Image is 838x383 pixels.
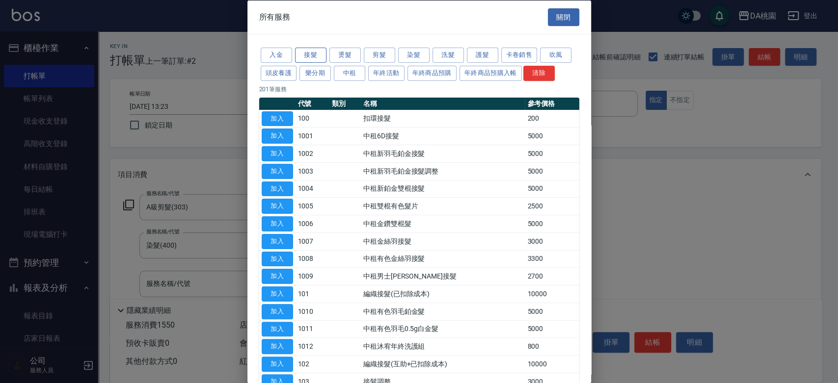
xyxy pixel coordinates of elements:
[262,216,293,231] button: 加入
[295,48,326,63] button: 接髮
[361,232,525,250] td: 中租金絲羽接髮
[334,65,365,80] button: 中租
[296,250,330,268] td: 1008
[525,145,579,162] td: 5000
[548,8,579,26] button: 關閉
[296,232,330,250] td: 1007
[296,320,330,338] td: 1011
[525,197,579,215] td: 2500
[525,355,579,373] td: 10000
[361,285,525,303] td: 編織接髮(已扣除成本)
[361,355,525,373] td: 編織接髮(互助+已扣除成本)
[296,97,330,110] th: 代號
[361,162,525,180] td: 中租新羽毛鉑金接髮調整
[361,145,525,162] td: 中租新羽毛鉑金接髮
[433,48,464,63] button: 洗髮
[525,97,579,110] th: 參考價格
[523,65,555,80] button: 清除
[361,320,525,338] td: 中租有色羽毛0.5g白金髮
[261,65,297,80] button: 頭皮養護
[296,355,330,373] td: 102
[262,199,293,214] button: 加入
[296,197,330,215] td: 1005
[262,286,293,302] button: 加入
[361,180,525,198] td: 中租新鉑金雙棍接髮
[361,337,525,355] td: 中租沐宥年終洗護組
[296,267,330,285] td: 1009
[262,128,293,144] button: 加入
[525,250,579,268] td: 3300
[262,163,293,179] button: 加入
[361,267,525,285] td: 中租男士[PERSON_NAME]接髮
[262,233,293,249] button: 加入
[407,65,457,80] button: 年終商品預購
[262,251,293,266] button: 加入
[525,162,579,180] td: 5000
[361,197,525,215] td: 中租雙棍有色髮片
[299,65,331,80] button: 樂分期
[540,48,571,63] button: 吹風
[361,303,525,320] td: 中租有色羽毛鉑金髮
[261,48,292,63] button: 入金
[262,321,293,336] button: 加入
[262,111,293,126] button: 加入
[296,215,330,232] td: 1006
[296,162,330,180] td: 1003
[296,127,330,145] td: 1001
[364,48,395,63] button: 剪髮
[525,267,579,285] td: 2700
[460,65,522,80] button: 年終商品預購入帳
[262,181,293,196] button: 加入
[361,110,525,128] td: 扣環接髮
[368,65,405,80] button: 年終活動
[296,285,330,303] td: 101
[296,110,330,128] td: 100
[259,84,579,93] p: 201 筆服務
[329,48,361,63] button: 燙髮
[525,337,579,355] td: 800
[262,146,293,161] button: 加入
[296,337,330,355] td: 1012
[525,110,579,128] td: 200
[262,269,293,284] button: 加入
[467,48,498,63] button: 護髮
[501,48,538,63] button: 卡卷銷售
[259,12,291,22] span: 所有服務
[525,232,579,250] td: 3000
[525,215,579,232] td: 5000
[525,285,579,303] td: 10000
[525,127,579,145] td: 5000
[329,97,360,110] th: 類別
[262,304,293,319] button: 加入
[525,303,579,320] td: 5000
[262,339,293,354] button: 加入
[296,180,330,198] td: 1004
[398,48,430,63] button: 染髮
[525,180,579,198] td: 5000
[525,320,579,338] td: 5000
[361,215,525,232] td: 中租金鑽雙棍髮
[361,250,525,268] td: 中租有色金絲羽接髮
[296,303,330,320] td: 1010
[296,145,330,162] td: 1002
[361,127,525,145] td: 中租6D接髮
[262,357,293,372] button: 加入
[361,97,525,110] th: 名稱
